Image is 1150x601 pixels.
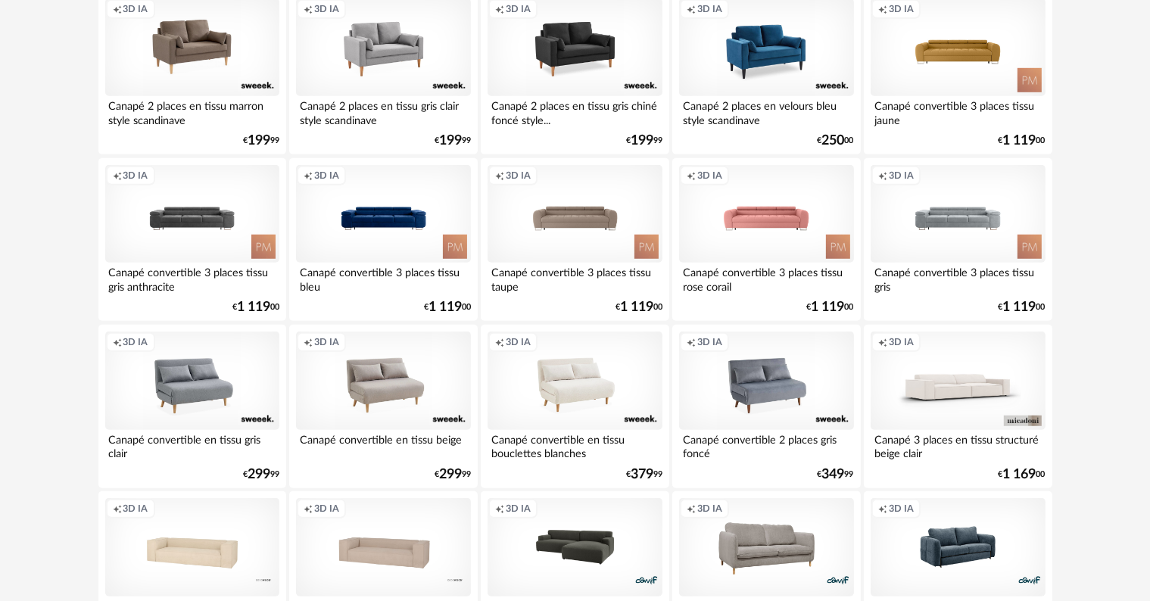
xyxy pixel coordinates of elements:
div: Canapé convertible en tissu gris clair [105,430,279,460]
div: Canapé convertible 3 places tissu taupe [488,263,662,293]
a: Creation icon 3D IA Canapé convertible 3 places tissu gris anthracite €1 11900 [98,158,286,322]
div: € 99 [435,135,471,146]
span: Creation icon [113,3,122,15]
div: € 00 [818,135,854,146]
span: 1 119 [1003,302,1036,313]
div: Canapé convertible 3 places tissu rose corail [679,263,853,293]
div: € 99 [626,469,662,480]
span: 3D IA [697,170,722,182]
span: Creation icon [878,170,887,182]
span: Creation icon [495,503,504,515]
span: 199 [439,135,462,146]
span: 199 [631,135,653,146]
span: 3D IA [697,336,722,348]
span: Creation icon [113,503,122,515]
div: Canapé 2 places en velours bleu style scandinave [679,96,853,126]
a: Creation icon 3D IA Canapé convertible 3 places tissu gris €1 11900 [864,158,1052,322]
span: Creation icon [687,503,696,515]
span: 3D IA [123,3,148,15]
div: Canapé 2 places en tissu gris clair style scandinave [296,96,470,126]
span: Creation icon [495,170,504,182]
span: 1 119 [620,302,653,313]
a: Creation icon 3D IA Canapé 3 places en tissu structuré beige clair €1 16900 [864,325,1052,488]
div: Canapé convertible 3 places tissu gris anthracite [105,263,279,293]
div: € 00 [807,302,854,313]
a: Creation icon 3D IA Canapé convertible 2 places gris foncé €34999 [672,325,860,488]
span: Creation icon [304,170,313,182]
div: Canapé convertible 3 places tissu bleu [296,263,470,293]
div: € 00 [999,469,1046,480]
div: € 00 [999,302,1046,313]
div: € 99 [626,135,662,146]
div: € 00 [616,302,662,313]
div: € 00 [424,302,471,313]
span: Creation icon [687,3,696,15]
span: 3D IA [123,336,148,348]
span: 1 169 [1003,469,1036,480]
span: Creation icon [495,3,504,15]
span: 3D IA [506,170,531,182]
a: Creation icon 3D IA Canapé convertible en tissu beige €29999 [289,325,477,488]
a: Creation icon 3D IA Canapé convertible 3 places tissu bleu €1 11900 [289,158,477,322]
span: 299 [248,469,270,480]
span: 3D IA [314,170,339,182]
span: Creation icon [113,336,122,348]
span: 379 [631,469,653,480]
div: Canapé 2 places en tissu marron style scandinave [105,96,279,126]
a: Creation icon 3D IA Canapé convertible en tissu gris clair €29999 [98,325,286,488]
div: € 99 [243,469,279,480]
div: Canapé convertible 3 places tissu jaune [871,96,1045,126]
span: 349 [822,469,845,480]
span: Creation icon [878,503,887,515]
div: € 99 [243,135,279,146]
span: Creation icon [113,170,122,182]
div: Canapé convertible 3 places tissu gris [871,263,1045,293]
span: Creation icon [878,3,887,15]
a: Creation icon 3D IA Canapé convertible 3 places tissu taupe €1 11900 [481,158,668,322]
span: 3D IA [506,3,531,15]
div: Canapé convertible en tissu beige [296,430,470,460]
span: 199 [248,135,270,146]
div: € 00 [999,135,1046,146]
div: Canapé convertible en tissu bouclettes blanches [488,430,662,460]
span: 3D IA [314,336,339,348]
div: € 00 [232,302,279,313]
span: Creation icon [304,336,313,348]
span: Creation icon [304,503,313,515]
a: Creation icon 3D IA Canapé convertible 3 places tissu rose corail €1 11900 [672,158,860,322]
span: 3D IA [889,170,914,182]
span: 1 119 [812,302,845,313]
div: Canapé convertible 2 places gris foncé [679,430,853,460]
span: 299 [439,469,462,480]
div: Canapé 3 places en tissu structuré beige clair [871,430,1045,460]
span: 3D IA [314,3,339,15]
span: 3D IA [506,336,531,348]
span: Creation icon [304,3,313,15]
span: 3D IA [889,503,914,515]
span: 3D IA [889,336,914,348]
div: Canapé 2 places en tissu gris chiné foncé style... [488,96,662,126]
span: Creation icon [495,336,504,348]
span: 1 119 [237,302,270,313]
span: 3D IA [506,503,531,515]
span: Creation icon [687,170,696,182]
span: 3D IA [697,3,722,15]
span: 3D IA [889,3,914,15]
div: € 99 [818,469,854,480]
a: Creation icon 3D IA Canapé convertible en tissu bouclettes blanches €37999 [481,325,668,488]
span: 3D IA [697,503,722,515]
div: € 99 [435,469,471,480]
span: 3D IA [123,503,148,515]
span: 3D IA [314,503,339,515]
span: 1 119 [1003,135,1036,146]
span: Creation icon [687,336,696,348]
span: Creation icon [878,336,887,348]
span: 1 119 [429,302,462,313]
span: 250 [822,135,845,146]
span: 3D IA [123,170,148,182]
